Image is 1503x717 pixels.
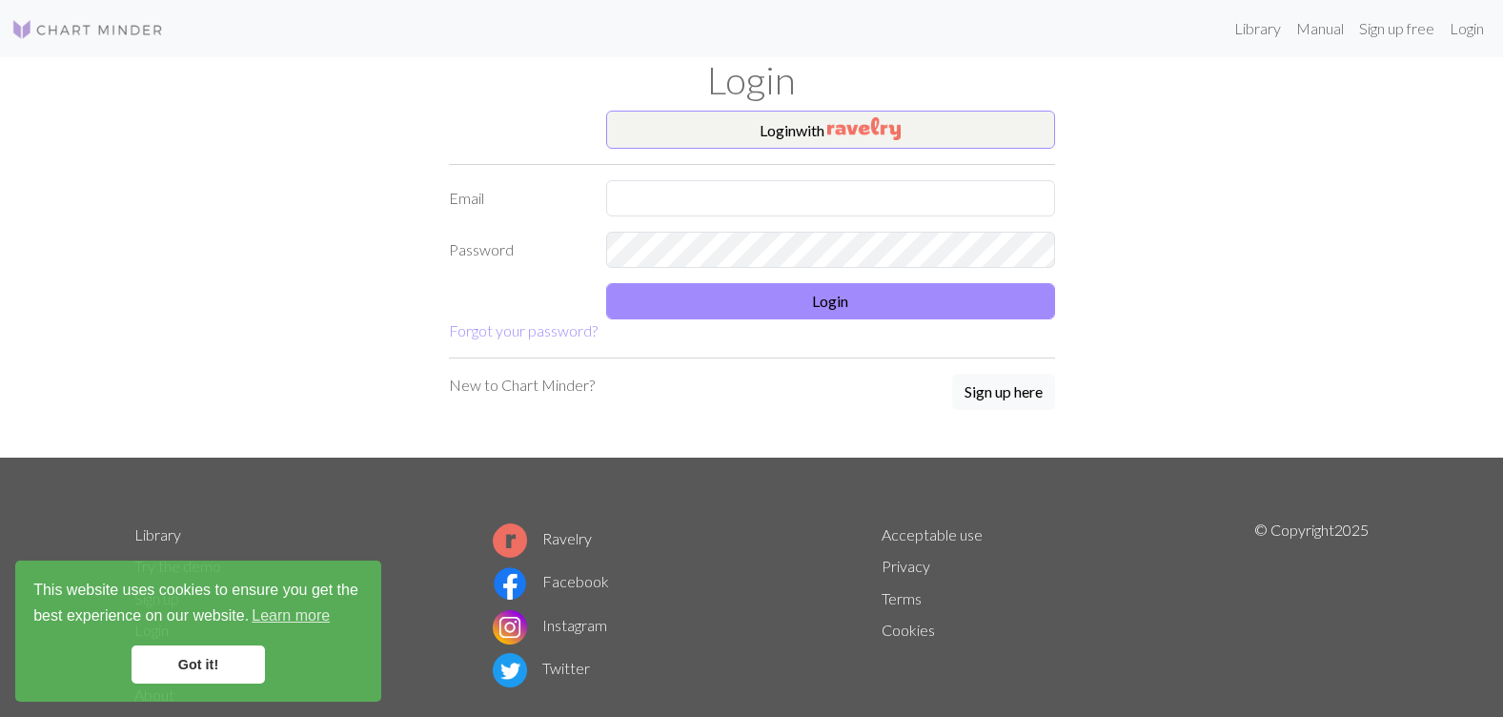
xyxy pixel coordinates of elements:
[882,589,922,607] a: Terms
[493,659,590,677] a: Twitter
[1289,10,1351,48] a: Manual
[606,283,1055,319] button: Login
[11,18,164,41] img: Logo
[952,374,1055,410] button: Sign up here
[493,523,527,558] img: Ravelry logo
[1442,10,1492,48] a: Login
[33,579,363,630] span: This website uses cookies to ensure you get the best experience on our website.
[437,232,595,268] label: Password
[493,529,592,547] a: Ravelry
[493,653,527,687] img: Twitter logo
[15,561,381,702] div: cookieconsent
[493,616,607,634] a: Instagram
[1254,519,1369,711] p: © Copyright 2025
[493,566,527,601] img: Facebook logo
[134,525,181,543] a: Library
[952,374,1055,412] a: Sign up here
[123,57,1381,103] h1: Login
[449,374,595,397] p: New to Chart Minder?
[882,621,935,639] a: Cookies
[882,525,983,543] a: Acceptable use
[1351,10,1442,48] a: Sign up free
[134,686,174,704] a: About
[249,602,333,630] a: learn more about cookies
[493,572,609,590] a: Facebook
[1227,10,1289,48] a: Library
[132,645,265,684] a: dismiss cookie message
[449,321,598,339] a: Forgot your password?
[134,557,221,575] a: Try the demo
[827,117,901,140] img: Ravelry
[437,180,595,216] label: Email
[882,557,930,575] a: Privacy
[606,111,1055,149] button: Loginwith
[493,610,527,645] img: Instagram logo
